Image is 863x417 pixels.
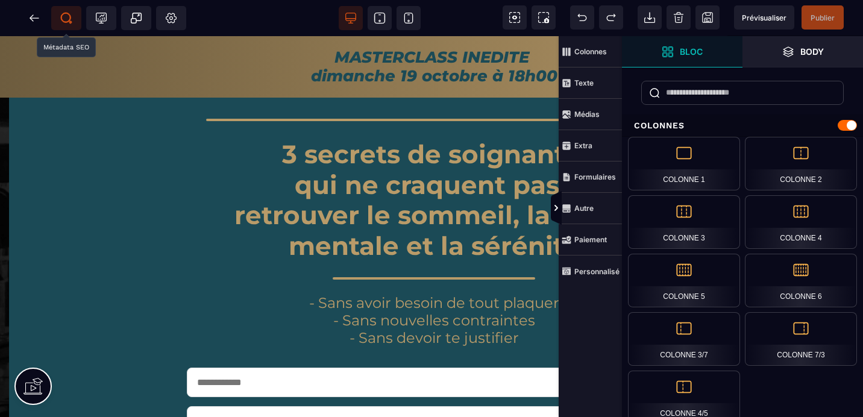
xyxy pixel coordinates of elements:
[18,9,850,52] text: MASTERCLASS INEDITE dimanche 19 octobre à 18h00
[532,5,556,30] span: Capture d'écran
[622,114,863,137] div: Colonnes
[638,5,662,30] span: Importer
[574,47,607,56] strong: Colonnes
[570,5,594,30] span: Défaire
[742,13,786,22] span: Prévisualiser
[628,312,740,366] div: Colonne 3/7
[559,67,622,99] span: Texte
[156,6,186,30] span: Favicon
[622,190,634,227] span: Afficher les vues
[742,36,863,67] span: Ouvrir les calques
[397,6,421,30] span: Voir mobile
[745,254,857,307] div: Colonne 6
[599,5,623,30] span: Rétablir
[628,137,740,190] div: Colonne 1
[51,6,81,30] span: Métadata SEO
[628,254,740,307] div: Colonne 5
[121,6,151,30] span: Créer une alerte modale
[734,5,794,30] span: Aperçu
[559,224,622,256] span: Paiement
[95,12,107,24] span: Tracking
[667,5,691,30] span: Nettoyage
[181,97,687,231] h1: 3 secrets de soignants qui ne craquent pas : retrouver le sommeil, la clarté mentale et la sérénité
[574,235,607,244] strong: Paiement
[503,5,527,30] span: Voir les composants
[22,6,46,30] span: Retour
[559,99,622,130] span: Médias
[628,195,740,249] div: Colonne 3
[574,204,594,213] strong: Autre
[559,36,622,67] span: Colonnes
[86,6,116,30] span: Code de suivi
[559,161,622,193] span: Formulaires
[368,6,392,30] span: Voir tablette
[165,12,177,24] span: Réglages Body
[574,78,594,87] strong: Texte
[574,141,592,150] strong: Extra
[181,256,687,310] h1: - Sans avoir besoin de tout plaquer - Sans nouvelles contraintes - Sans devoir te justifier
[800,47,824,56] strong: Body
[574,267,620,276] strong: Personnalisé
[680,47,703,56] strong: Bloc
[745,312,857,366] div: Colonne 7/3
[695,5,720,30] span: Enregistrer
[339,6,363,30] span: Voir bureau
[574,172,616,181] strong: Formulaires
[559,193,622,224] span: Autre
[802,5,844,30] span: Enregistrer le contenu
[559,130,622,161] span: Extra
[559,256,622,287] span: Personnalisé
[574,110,600,119] strong: Médias
[745,137,857,190] div: Colonne 2
[130,12,142,24] span: Popup
[745,195,857,249] div: Colonne 4
[60,12,72,24] span: SEO
[811,13,835,22] span: Publier
[622,36,742,67] span: Ouvrir les blocs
